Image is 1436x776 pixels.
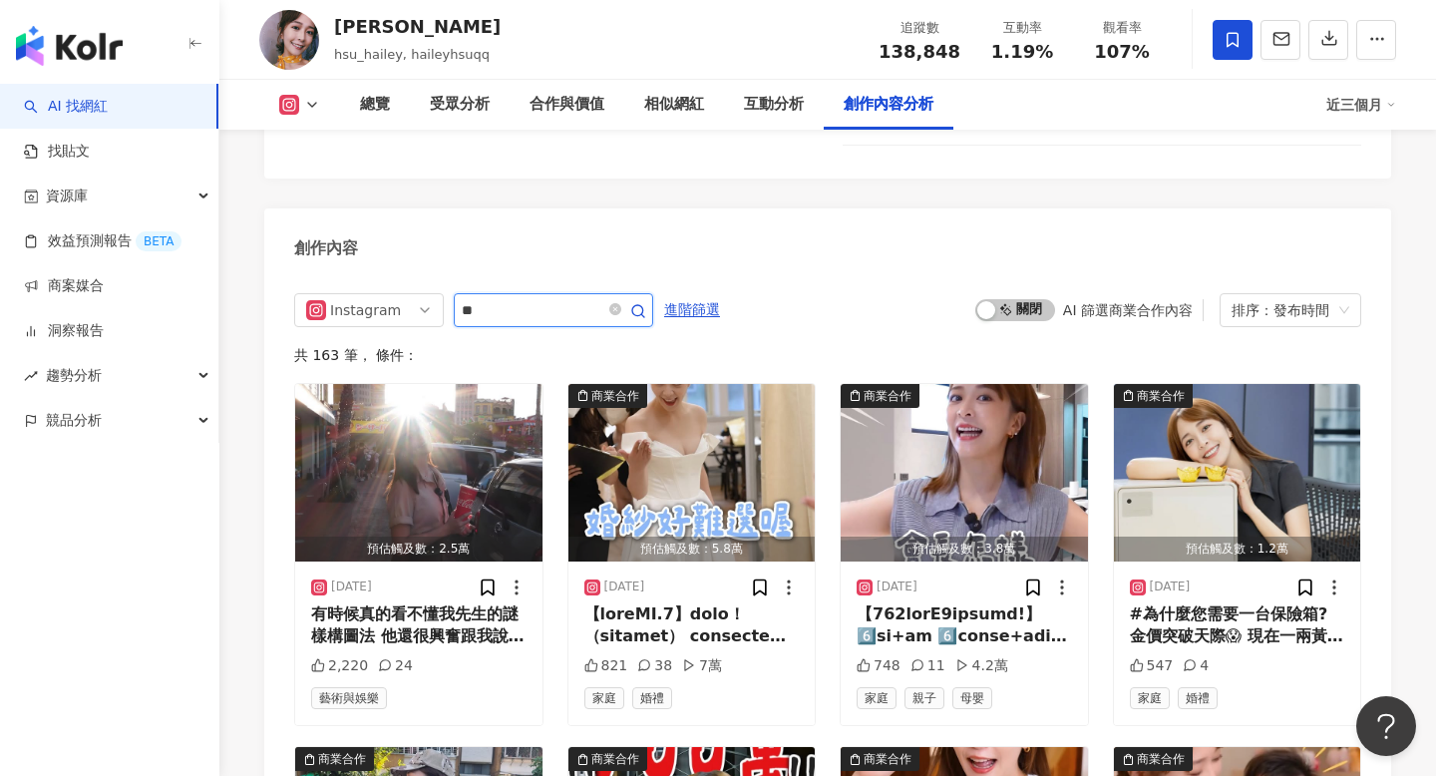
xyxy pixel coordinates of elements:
div: 4 [1183,656,1209,676]
button: 商業合作預估觸及數：1.2萬 [1114,384,1361,562]
div: [DATE] [1150,579,1191,595]
div: [DATE] [604,579,645,595]
div: 24 [378,656,413,676]
span: close-circle [609,303,621,315]
img: post-image [1114,384,1361,562]
div: 7萬 [682,656,722,676]
div: 商業合作 [591,749,639,769]
div: 相似網紅 [644,93,704,117]
div: 預估觸及數：1.2萬 [1114,537,1361,562]
span: 母嬰 [952,687,992,709]
div: 商業合作 [1137,749,1185,769]
div: 預估觸及數：3.8萬 [841,537,1088,562]
div: 有時候真的看不懂我先生的謎樣構圖法 他還很興奮跟我說想買徠卡相機來練拍 我只好用助跑進攻的方式給他來一記鎖喉 ：給我清醒點 [311,603,527,648]
div: 商業合作 [864,386,911,406]
span: 家庭 [1130,687,1170,709]
div: 11 [910,656,945,676]
img: logo [16,26,123,66]
div: 【loreMI.7】dolo！（sitamet） consecte（？ adipiscinge… seddoe💍 tempor I-UTLAB etdolorem aliquaenima+min... [584,603,800,648]
a: 效益預測報告BETA [24,231,181,251]
div: 互動率 [984,18,1060,38]
div: 748 [857,656,900,676]
div: #為什麼您需要一台保險箱? 金價突破天際😱 現在一兩黃金居然要14萬多台幣… 因為結婚、生小孩收到的[PERSON_NAME]的不敢亂放欸（怕一個不小心...幾十萬就不見了！ 幸好我有 #發億金... [1130,603,1345,648]
span: 趨勢分析 [46,353,102,398]
div: [DATE] [331,579,372,595]
span: 藝術與娛樂 [311,687,387,709]
div: 互動分析 [744,93,804,117]
a: 商案媒合 [24,276,104,296]
span: hsu_hailey, haileyhsuqq [334,47,490,62]
div: 追蹤數 [879,18,960,38]
span: 婚禮 [632,687,672,709]
span: close-circle [609,300,621,319]
button: 商業合作預估觸及數：5.8萬 [568,384,816,562]
span: rise [24,369,38,383]
a: 洞察報告 [24,321,104,341]
span: 家庭 [584,687,624,709]
div: [DATE] [877,579,917,595]
span: 家庭 [857,687,897,709]
div: 38 [637,656,672,676]
div: [PERSON_NAME] [334,14,501,39]
div: 預估觸及數：5.8萬 [568,537,816,562]
a: searchAI 找網紅 [24,97,108,117]
span: 107% [1094,42,1150,62]
img: post-image [295,384,542,562]
div: 排序：發布時間 [1232,294,1331,326]
div: 受眾分析 [430,93,490,117]
div: 總覽 [360,93,390,117]
span: 婚禮 [1178,687,1218,709]
div: 4.2萬 [955,656,1008,676]
div: 商業合作 [591,386,639,406]
span: 資源庫 [46,174,88,218]
a: 找貼文 [24,142,90,162]
div: 預估觸及數：2.5萬 [295,537,542,562]
button: 進階篩選 [663,293,721,325]
div: 商業合作 [318,749,366,769]
div: 共 163 筆 ， 條件： [294,347,1361,363]
img: post-image [841,384,1088,562]
div: 547 [1130,656,1174,676]
div: Instagram [330,294,395,326]
div: 商業合作 [1137,386,1185,406]
div: 2,220 [311,656,368,676]
img: KOL Avatar [259,10,319,70]
div: 觀看率 [1084,18,1160,38]
button: 商業合作預估觸及數：3.8萬 [841,384,1088,562]
img: post-image [568,384,816,562]
div: 商業合作 [864,749,911,769]
span: 競品分析 [46,398,102,443]
div: 創作內容 [294,237,358,259]
div: 821 [584,656,628,676]
span: 1.19% [991,42,1053,62]
button: 預估觸及數：2.5萬 [295,384,542,562]
span: 138,848 [879,41,960,62]
div: AI 篩選商業合作內容 [1063,302,1193,318]
div: 創作內容分析 [844,93,933,117]
div: 合作與價值 [530,93,604,117]
div: 【762lorE9ipsumd!】 6️⃣si+am 6️⃣conse+adi 9️⃣eli+se 6️⃣doeiu＋te incididu！ utlabor👍 etdolo＋magna ali... [857,603,1072,648]
span: 親子 [904,687,944,709]
span: 進階篩選 [664,294,720,326]
div: 近三個月 [1326,89,1396,121]
iframe: Help Scout Beacon - Open [1356,696,1416,756]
